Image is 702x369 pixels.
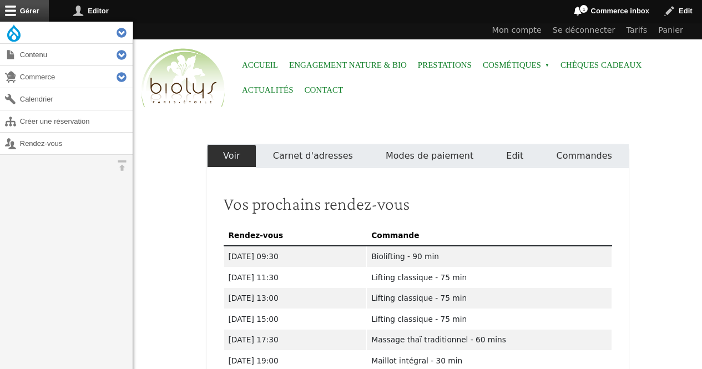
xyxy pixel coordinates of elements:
[540,144,629,168] a: Commandes
[367,225,612,246] th: Commande
[224,193,612,214] h2: Vos prochains rendez-vous
[367,309,612,330] td: Lifting classique - 75 min
[487,22,547,39] a: Mon compte
[545,63,549,68] span: »
[560,53,642,78] a: Chèques cadeaux
[367,267,612,288] td: Lifting classique - 75 min
[242,78,294,103] a: Actualités
[111,155,133,176] button: Orientation horizontale
[490,144,540,168] a: Edit
[242,53,278,78] a: Accueil
[483,53,549,78] span: Cosmétiques
[133,22,702,117] header: Entête du site
[229,294,279,302] time: [DATE] 13:00
[653,22,689,39] a: Panier
[229,315,279,323] time: [DATE] 15:00
[621,22,653,39] a: Tarifs
[305,78,344,103] a: Contact
[229,356,279,365] time: [DATE] 19:00
[139,47,228,110] img: Accueil
[207,144,257,168] a: Voir
[229,335,279,344] time: [DATE] 17:30
[229,273,279,282] time: [DATE] 11:30
[229,252,279,261] time: [DATE] 09:30
[418,53,472,78] a: Prestations
[207,144,629,168] nav: Onglets
[256,144,369,168] a: Carnet d'adresses
[224,225,367,246] th: Rendez-vous
[289,53,407,78] a: Engagement Nature & Bio
[367,288,612,309] td: Lifting classique - 75 min
[579,4,588,13] span: 1
[367,330,612,351] td: Massage thaï traditionnel - 60 mins
[547,22,621,39] a: Se déconnecter
[369,144,489,168] a: Modes de paiement
[367,246,612,267] td: Biolifting - 90 min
